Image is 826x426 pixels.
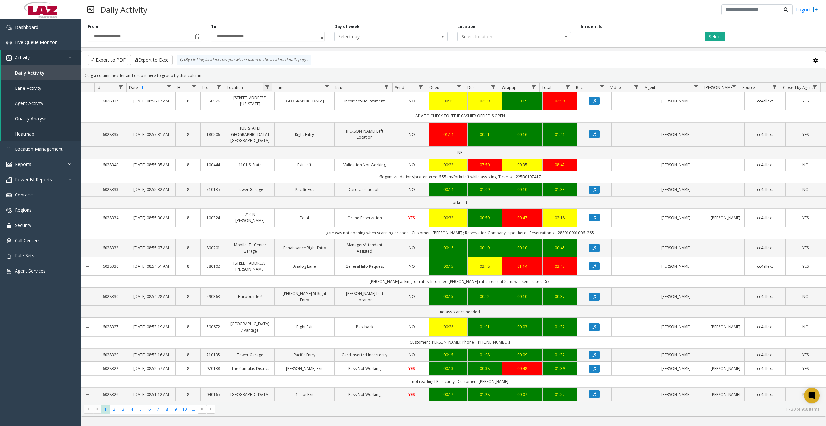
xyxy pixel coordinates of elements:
[6,40,12,45] img: 'icon'
[547,98,573,104] div: 02:59
[650,162,702,168] a: [PERSON_NAME]
[131,186,171,193] a: [DATE] 08:55:32 AM
[409,162,415,168] span: NO
[98,293,123,300] a: 6028330
[98,245,123,251] a: 6028332
[802,245,809,251] span: YES
[81,264,94,269] a: Collapse Details
[705,32,725,41] button: Select
[205,215,222,221] a: 100324
[180,131,197,137] a: 8
[802,294,809,299] span: NO
[130,55,173,65] button: Export to Excel
[131,324,171,330] a: [DATE] 08:53:19 AM
[650,352,702,358] a: [PERSON_NAME]
[15,100,43,106] span: Agent Activity
[547,324,573,330] div: 01:32
[94,171,826,183] td: ffc gym validation//prkr entered 6:55am//prkr left while assisting; Ticket # : 225B0197417
[205,162,222,168] a: 100444
[6,223,12,228] img: 'icon'
[131,365,171,372] a: [DATE] 08:52:57 AM
[1,80,81,96] a: Lane Activity
[15,207,32,213] span: Regions
[180,162,197,168] a: 8
[339,290,391,303] a: [PERSON_NAME] Left Location
[472,293,498,300] div: 00:12
[81,187,94,193] a: Collapse Details
[749,162,781,168] a: cc4allext
[409,352,415,358] span: NO
[1,50,81,65] a: Activity
[230,321,270,333] a: [GEOGRAPHIC_DATA] / Vantage
[15,146,63,152] span: Location Management
[547,352,573,358] div: 01:32
[205,293,222,300] a: 590363
[506,98,539,104] a: 00:19
[15,85,41,91] span: Lane Activity
[506,263,539,269] div: 01:14
[472,352,498,358] div: 01:08
[433,98,463,104] div: 00:31
[94,336,826,348] td: Customer : [PERSON_NAME]; Phone : [PHONE_NUMBER]
[205,98,222,104] a: 550576
[581,24,603,30] label: Incident Id
[230,242,270,254] a: Mobile IT - Center Garage
[506,215,539,221] a: 00:47
[433,186,463,193] a: 00:14
[433,263,463,269] div: 00:15
[15,268,46,274] span: Agent Services
[409,98,415,104] span: NO
[710,215,741,221] a: [PERSON_NAME]
[472,162,498,168] div: 07:50
[399,186,425,193] a: NO
[547,245,573,251] a: 00:45
[472,186,498,193] div: 01:09
[6,147,12,152] img: 'icon'
[94,147,826,159] td: NR
[506,293,539,300] a: 00:10
[399,324,425,330] a: NO
[650,98,702,104] a: [PERSON_NAME]
[409,187,415,192] span: NO
[94,306,826,318] td: no assistance needed
[165,83,173,91] a: Date Filter Menu
[279,245,331,251] a: Renaissance Right Entry
[279,324,331,330] a: Right Exit
[94,276,826,288] td: [PERSON_NAME] asking for rates. Informed [PERSON_NAME] rates reset at 5am. weekend rate of $7.
[802,264,809,269] span: YES
[15,222,31,228] span: Security
[433,215,463,221] a: 00:32
[789,131,822,137] a: YES
[409,324,415,330] span: NO
[472,245,498,251] a: 00:19
[433,293,463,300] a: 00:15
[15,161,31,167] span: Reports
[547,162,573,168] div: 08:47
[322,83,331,91] a: Lane Filter Menu
[506,352,539,358] a: 00:09
[279,162,331,168] a: Exit Left
[6,177,12,183] img: 'icon'
[87,2,94,18] img: pageIcon
[547,215,573,221] a: 02:18
[433,245,463,251] a: 00:16
[409,264,415,269] span: NO
[433,162,463,168] div: 00:22
[6,254,12,259] img: 'icon'
[81,162,94,168] a: Collapse Details
[749,352,781,358] a: cc4allext
[472,131,498,137] a: 00:11
[547,293,573,300] a: 00:37
[789,98,822,104] a: YES
[131,245,171,251] a: [DATE] 08:55:07 AM
[749,293,781,300] a: cc4allext
[506,186,539,193] div: 00:10
[215,83,223,91] a: Lot Filter Menu
[205,186,222,193] a: 710135
[796,6,818,13] a: Logout
[789,186,822,193] a: NO
[650,324,702,330] a: [PERSON_NAME]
